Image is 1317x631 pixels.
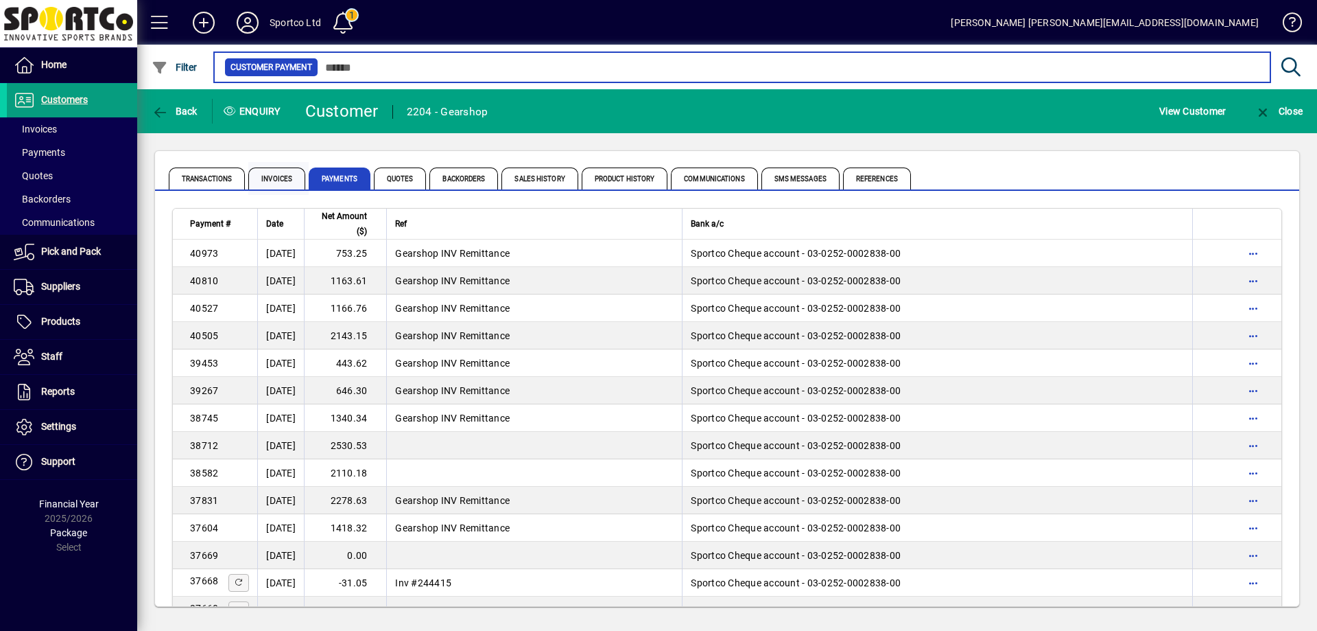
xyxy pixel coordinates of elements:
span: Financial Year [39,498,99,509]
span: Ref [395,216,407,231]
span: Transactions [169,168,245,190]
td: [DATE] [257,487,304,514]
td: [DATE] [257,240,304,267]
span: Reports [41,386,75,397]
td: [DATE] [257,349,304,377]
span: Gearshop INV Remittance [395,385,510,396]
span: Communications [671,168,757,190]
span: Gearshop INV Remittance [395,495,510,506]
button: More options [1242,242,1264,264]
span: 38582 [190,468,218,479]
td: 31.05 [304,597,386,624]
span: 39267 [190,385,218,396]
td: 1163.61 [304,267,386,295]
td: 1166.76 [304,295,386,322]
a: Communications [7,211,137,234]
span: References [843,168,911,190]
a: Payments [7,141,137,164]
button: More options [1242,352,1264,374]
span: Gearshop INV Remittance [395,358,510,369]
button: More options [1242,270,1264,292]
span: 40505 [190,330,218,341]
button: More options [1242,462,1264,484]
span: Sportco Cheque account - 03-0252-0002838-00 [691,303,901,314]
a: Staff [7,340,137,374]
span: Back [152,106,198,117]
span: Inv #244415 [395,577,451,588]
span: Gearshop INV Remittance [395,523,510,534]
span: View Customer [1159,100,1226,122]
span: Sportco Cheque account - 03-0252-0002838-00 [691,248,901,259]
td: [DATE] [257,542,304,569]
app-page-header-button: Back [137,99,213,124]
span: Gearshop INV Remittance [395,303,510,314]
td: [DATE] [257,597,304,624]
a: Quotes [7,164,137,187]
span: Backorders [14,194,71,205]
button: More options [1242,544,1264,566]
button: More options [1242,490,1264,512]
a: Products [7,305,137,339]
div: Bank a/c [691,216,1184,231]
td: [DATE] [257,432,304,459]
span: Gearshop INV Remittance [395,330,510,341]
a: Suppliers [7,270,137,304]
td: [DATE] [257,322,304,349]
span: 37669 [190,550,218,561]
button: More options [1242,297,1264,319]
button: View Customer [1156,99,1229,124]
div: [PERSON_NAME] [PERSON_NAME][EMAIL_ADDRESS][DOMAIN_NAME] [951,12,1259,34]
span: Sportco Cheque account - 03-0252-0002838-00 [691,495,901,506]
div: Net Amount ($) [313,209,379,239]
td: 0.00 [304,542,386,569]
a: Knowledge Base [1272,3,1300,47]
button: Add [182,10,226,35]
div: 2204 - Gearshop [407,101,488,123]
button: More options [1242,380,1264,402]
span: Sportco Cheque account - 03-0252-0002838-00 [691,275,901,286]
button: Back [148,99,201,124]
button: More options [1242,435,1264,457]
button: More options [1242,517,1264,539]
div: Payment # [190,216,249,231]
td: 2278.63 [304,487,386,514]
span: Communications [14,217,95,228]
span: Sportco Cheque account - 03-0252-0002838-00 [691,550,901,561]
td: [DATE] [257,267,304,295]
a: Reports [7,375,137,409]
span: Bank a/c [691,216,724,231]
span: Package [50,527,87,538]
a: Home [7,48,137,82]
a: Invoices [7,117,137,141]
span: Sportco Cheque account - 03-0252-0002838-00 [691,577,901,588]
span: Sales History [501,168,578,190]
button: More options [1242,599,1264,621]
span: 40973 [190,248,218,259]
td: 2143.15 [304,322,386,349]
span: Home [41,59,67,70]
span: Suppliers [41,281,80,292]
button: Profile [226,10,270,35]
td: [DATE] [257,514,304,542]
span: 37660 [190,603,218,614]
div: Date [266,216,296,231]
td: [DATE] [257,404,304,432]
span: Quotes [14,170,53,181]
span: Sportco Cheque account - 03-0252-0002838-00 [691,605,901,616]
span: Net Amount ($) [313,209,367,239]
td: 443.62 [304,349,386,377]
span: Sportco Cheque account - 03-0252-0002838-00 [691,468,901,479]
span: Product History [582,168,668,190]
span: Sportco Cheque account - 03-0252-0002838-00 [691,330,901,341]
span: Payments [309,168,370,190]
span: 38712 [190,440,218,451]
span: Invoices [14,124,57,135]
td: 1340.34 [304,404,386,432]
span: Filter [152,62,198,73]
app-page-header-button: Close enquiry [1240,99,1317,124]
span: Settings [41,421,76,432]
span: Staff [41,351,62,362]
span: Inv #244415 [395,605,451,616]
td: [DATE] [257,295,304,322]
span: 40810 [190,275,218,286]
